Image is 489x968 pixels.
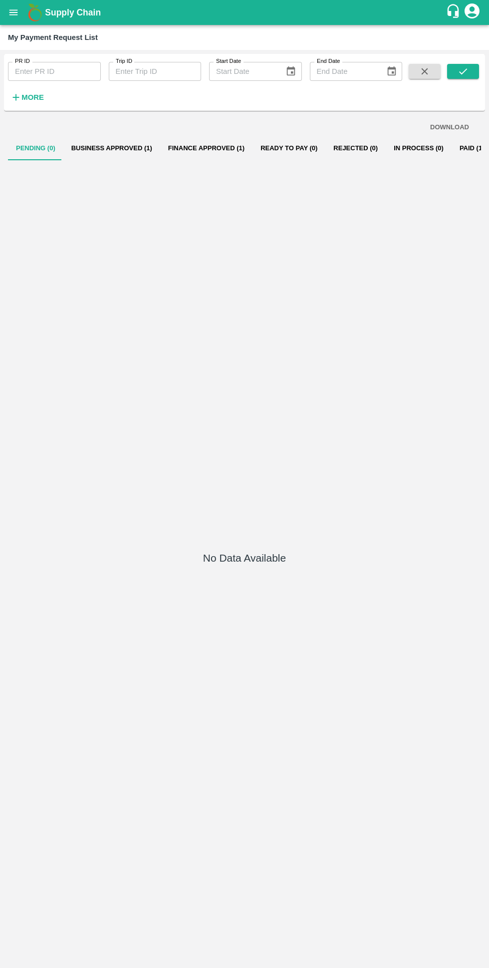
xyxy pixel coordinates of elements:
button: open drawer [2,1,25,24]
img: logo [25,2,45,22]
button: DOWNLOAD [426,119,473,136]
button: Pending (0) [8,136,63,160]
input: End Date [310,62,378,81]
a: Supply Chain [45,5,446,19]
div: My Payment Request List [8,31,98,44]
h5: No Data Available [203,551,286,565]
button: Choose date [281,62,300,81]
label: End Date [317,57,340,65]
div: customer-support [446,3,463,21]
button: In Process (0) [386,136,452,160]
input: Enter Trip ID [109,62,202,81]
button: More [8,89,46,106]
button: Choose date [382,62,401,81]
button: Business Approved (1) [63,136,160,160]
button: Ready To Pay (0) [252,136,325,160]
input: Enter PR ID [8,62,101,81]
label: Trip ID [116,57,132,65]
input: Start Date [209,62,277,81]
div: account of current user [463,2,481,23]
label: Start Date [216,57,241,65]
strong: More [21,93,44,101]
b: Supply Chain [45,7,101,17]
button: Finance Approved (1) [160,136,252,160]
label: PR ID [15,57,30,65]
button: Rejected (0) [325,136,386,160]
